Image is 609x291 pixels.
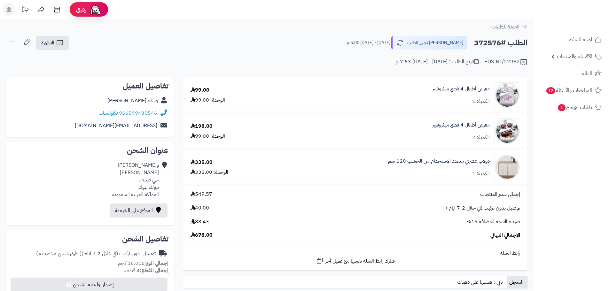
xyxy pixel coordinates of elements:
span: ضريبة القيمة المضافة 15% [466,218,520,226]
a: شارك رابط السلة نفسها مع عميل آخر [316,257,395,265]
span: 549.57 [191,191,212,198]
strong: إجمالي القطع: [140,267,168,274]
a: واتساب [99,109,118,117]
a: لوحة التحكم [538,32,605,47]
span: الأقسام والمنتجات [557,52,592,61]
span: إجمالي سعر المنتجات [480,191,520,198]
small: [DATE] - [DATE] 5:00 م [347,40,390,46]
div: و[PERSON_NAME] [PERSON_NAME] حي طيبه ، تبوك، تبوك المملكة العربية السعودية [112,162,159,198]
div: 99.00 [191,87,209,94]
a: المراجعات والأسئلة12 [538,83,605,98]
span: الطلبات [577,69,592,78]
a: دولاب عصري متعدد الاستخدام من الخشب 120 سم [388,157,490,165]
a: العودة للطلبات [491,23,527,31]
div: 335.00 [191,159,213,166]
a: 966599430546 [119,109,157,117]
div: الوحدة: 335.00 [191,169,228,176]
span: 12 [546,87,556,95]
span: 88.43 [191,218,209,226]
img: 1736335633-110203010081-90x90.jpg [495,119,520,144]
a: الفاتورة [36,36,69,50]
img: logo-2.png [566,5,603,19]
h2: الطلب #372576 [474,36,527,50]
img: 1753947492-1-90x90.jpg [495,155,520,180]
a: السجل [507,276,527,288]
a: تابي : قسمها على دفعات [455,276,507,288]
small: 16.00 كجم [118,259,168,267]
span: رفيق [76,6,86,13]
span: الإجمالي النهائي [490,232,520,239]
strong: إجمالي الوزن: [142,259,168,267]
a: الطلبات [538,66,605,81]
span: المراجعات والأسئلة [546,86,592,95]
small: 4 قطعة [124,267,168,274]
div: رابط السلة [186,249,525,257]
div: الوحدة: 99.00 [191,133,225,140]
a: الموقع على الخريطة [110,203,168,218]
span: لوحة التحكم [568,35,592,44]
img: ai-face.png [89,3,102,16]
div: POS-NT/22982 [484,58,527,66]
span: ( طرق شحن مخصصة ) [36,250,82,257]
a: تحديثات المنصة [17,3,33,18]
button: [PERSON_NAME] تجهيز الطلب [391,36,467,50]
span: طلبات الإرجاع [557,103,592,112]
a: مفرش أطفال 4 قطع ميكروفيبر [432,85,490,93]
div: الوحدة: 99.00 [191,96,225,104]
div: تاريخ الطلب : [DATE] - [DATE] 7:53 م [396,58,479,65]
div: الكمية: 1 [472,170,490,177]
a: مفرش أطفال 4 قطع ميكروفيبر [432,121,490,129]
h2: تفاصيل العميل [12,82,168,90]
div: 198.00 [191,123,213,130]
a: [EMAIL_ADDRESS][DOMAIN_NAME] [75,122,157,129]
h2: تفاصيل الشحن [12,235,168,243]
span: 678.00 [191,232,213,239]
a: وسام [PERSON_NAME] [107,97,158,104]
span: العودة للطلبات [491,23,519,31]
div: الكمية: 2 [472,134,490,141]
span: توصيل بدون تركيب (في خلال 2-7 ايام ) [446,204,520,212]
h2: عنوان الشحن [12,147,168,154]
span: الفاتورة [41,39,54,47]
span: 1 [558,104,566,111]
a: طلبات الإرجاع1 [538,100,605,115]
div: الكمية: 1 [472,98,490,105]
span: شارك رابط السلة نفسها مع عميل آخر [325,257,395,265]
div: توصيل بدون تركيب (في خلال 2-7 ايام ) [36,250,156,257]
img: 1736335056-110203010066-90x90.jpg [495,82,520,108]
span: 40.00 [191,204,209,212]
